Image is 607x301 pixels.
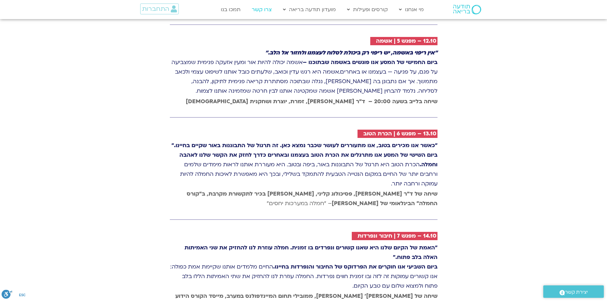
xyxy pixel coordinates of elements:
strong: ביום החמישי של המסע אנו פוגשים באשמה שבתוכנו – [303,59,437,66]
strong: שיחה בלייב בשעה 20:00 – ד״ר [PERSON_NAME], זמרת, יוצרת ושחקנית [DEMOGRAPHIC_DATA] [186,98,437,105]
img: תודעה בריאה [453,5,481,14]
p: הכרת הטוב היא תרגול של התבוננות באור, ביפה ובטוב. היא מעוררת אותנו לראות מימדים שלמים ורחבים יותר... [170,141,437,189]
a: מי אנחנו [396,4,427,16]
strong: ביום השישי של המסע אנו מתרגלים את הכרת הטוב בעצמנו ובאחרים כדרך לחזק את הקשר שלנו לאהבה וחמלה. [179,151,437,168]
h2: 12.10 – מפגש 5 | אשמה [376,38,437,44]
span: – "חמלה במערכות יחסים" [187,190,437,207]
strong: "כאשר אנו מכירים בטוב, אנו מתעוררים לעושר שכבר נמצא כאן. זה תרגול של התבוננות באור שקיים בחיינו." [171,142,437,149]
a: התחברות [140,4,179,14]
i: "אין ריפוי באשמה, יש ריפוי רק ביכולת לסלוח לעצמנו ולחזור אל הלב." [265,49,437,56]
strong: "האמת של הקיום שלנו היא שאנו קשורים ונפרדים בו זמנית. חמלה עוזרת לנו להחזיק את שני האמיתות האלה ב... [184,244,437,261]
a: קורסים ופעילות [344,4,391,16]
a: מועדון תודעה בריאה [280,4,339,16]
span: התחברות [142,5,169,12]
p: החיים מלמדים אותנו שקיימת אמת כפולה: אנו קשורים עמוקות זה לזה ובו זמנית חווים נפרדות. החמלה עוזרת... [170,243,437,291]
span: יצירת קשר [565,288,588,297]
strong: ביום השביעי אנו חוקרים את הפרדוקס של החיבור והנפרדות בחיינו. [273,263,437,270]
a: יצירת קשר [543,285,604,298]
strong: שיחה של ד״ר [PERSON_NAME], פסיכולוג קליני, [PERSON_NAME] בכיר לתקשורת מקרבת, ב״קורס החמלה״ הבינלא... [187,190,437,207]
span: אשמה היא רגש עדין וכואב, שלעתים כובל אותנו לשיפוט עצמי ולכאב מתמשך. אך אם נתבונן בה [PERSON_NAME]... [175,68,437,95]
p: אשמה יכולה להיות אור ומעין אזעקה פנימית שמצביעה על פגם, על פגיעה — בעצמנו או באחרים. [170,48,437,96]
h2: 13.10 – מפגש 6 | הכרת הטוב [363,131,437,137]
a: צרו קשר [249,4,275,16]
a: תמכו בנו [218,4,244,16]
h2: 14.10 – מפגש 7 | חיבור ונפרדות [358,233,437,239]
